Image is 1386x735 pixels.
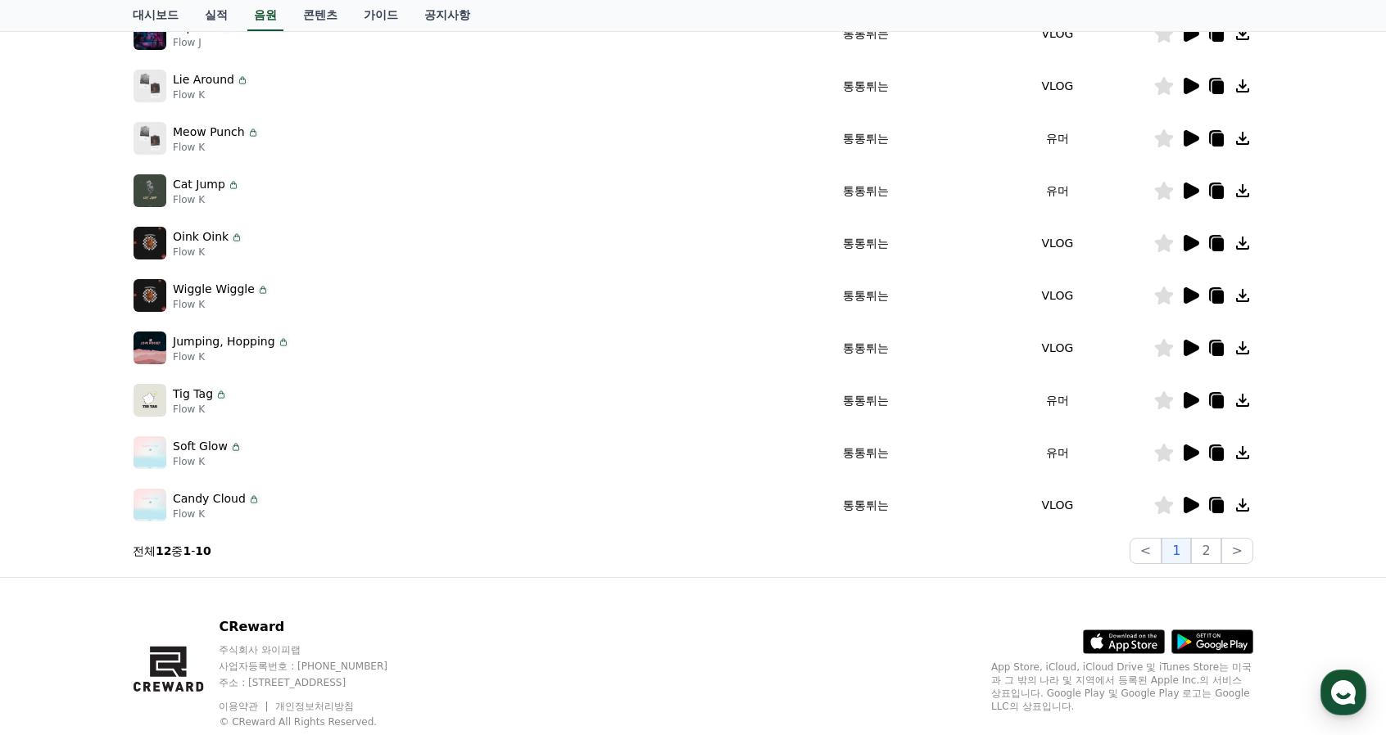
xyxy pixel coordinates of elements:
td: VLOG [962,322,1153,374]
td: VLOG [962,60,1153,112]
td: 통통튀는 [770,374,962,426]
p: Flow K [173,403,228,416]
strong: 1 [183,544,191,557]
span: 홈 [52,543,61,557]
img: music [134,174,166,207]
p: Flow K [173,88,249,101]
a: 개인정보처리방침 [275,701,354,712]
td: 유머 [962,165,1153,217]
p: Tig Tag [173,386,213,403]
span: 설정 [253,543,273,557]
p: Flow J [173,36,233,49]
td: 통통튀는 [770,426,962,479]
strong: 12 [156,544,171,557]
td: 통통튀는 [770,60,962,112]
p: Flow K [173,507,260,521]
td: VLOG [962,269,1153,322]
img: music [134,279,166,312]
img: music [134,436,166,469]
strong: 10 [195,544,211,557]
img: music [134,331,166,364]
td: VLOG [962,7,1153,60]
a: 대화 [108,519,211,560]
p: 주소 : [STREET_ADDRESS] [219,676,419,689]
p: Flow K [173,298,269,311]
p: © CReward All Rights Reserved. [219,715,419,728]
img: music [134,122,166,155]
img: music [134,384,166,417]
p: Meow Punch [173,124,245,141]
p: 전체 중 - [133,543,211,559]
img: music [134,17,166,50]
img: music [134,227,166,259]
img: music [134,70,166,102]
p: Soft Glow [173,438,228,455]
td: 통통튀는 [770,322,962,374]
td: 통통튀는 [770,165,962,217]
button: 1 [1162,538,1191,564]
button: < [1130,538,1162,564]
a: 홈 [5,519,108,560]
p: Wiggle Wiggle [173,281,255,298]
button: > [1221,538,1253,564]
p: Jumping, Hopping [173,333,275,350]
td: 유머 [962,374,1153,426]
p: 사업자등록번호 : [PHONE_NUMBER] [219,660,419,673]
p: App Store, iCloud, iCloud Drive 및 iTunes Store는 미국과 그 밖의 나라 및 지역에서 등록된 Apple Inc.의 서비스 상표입니다. Goo... [991,661,1253,713]
img: music [134,489,166,521]
td: 유머 [962,112,1153,165]
td: 통통튀는 [770,112,962,165]
td: 통통튀는 [770,269,962,322]
p: Candy Cloud [173,490,246,507]
p: Flow K [173,246,243,259]
p: Cat Jump [173,176,225,193]
p: Flow K [173,350,290,363]
p: CReward [219,617,419,637]
button: 2 [1191,538,1221,564]
p: Flow K [173,455,242,468]
p: Flow K [173,141,260,154]
p: 주식회사 와이피랩 [219,643,419,656]
td: VLOG [962,217,1153,269]
td: 유머 [962,426,1153,479]
td: 통통튀는 [770,479,962,531]
td: 통통튀는 [770,7,962,60]
p: Flow K [173,193,240,206]
a: 설정 [211,519,315,560]
p: Lie Around [173,71,234,88]
td: VLOG [962,479,1153,531]
p: Oink Oink [173,228,229,246]
a: 이용약관 [219,701,270,712]
td: 통통튀는 [770,217,962,269]
span: 대화 [150,544,170,557]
